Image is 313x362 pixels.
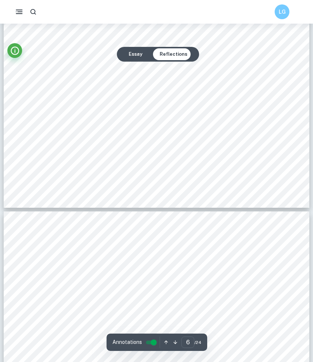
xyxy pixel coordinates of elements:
[7,43,22,58] button: Info
[275,4,289,19] button: LG
[154,48,193,60] button: Reflections
[278,8,286,16] h6: LG
[112,338,142,346] span: Annotations
[123,48,148,60] button: Essay
[194,339,201,346] span: / 24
